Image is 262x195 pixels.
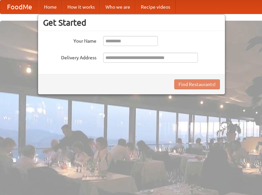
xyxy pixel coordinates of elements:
[136,0,176,14] a: Recipe videos
[174,79,220,89] button: Find Restaurants!
[43,36,96,44] label: Your Name
[62,0,100,14] a: How it works
[0,0,39,14] a: FoodMe
[100,0,136,14] a: Who we are
[43,18,220,28] h3: Get Started
[39,0,62,14] a: Home
[43,53,96,61] label: Delivery Address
